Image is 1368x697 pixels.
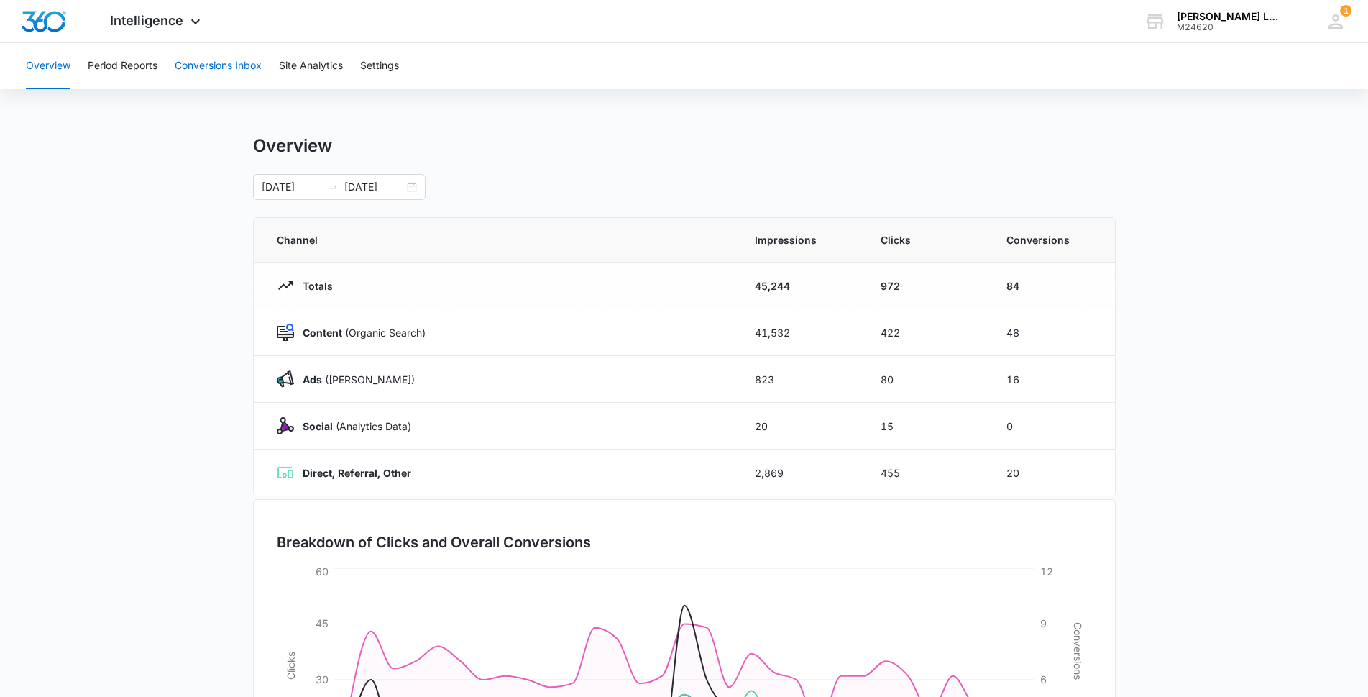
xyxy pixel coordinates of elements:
img: Content [277,324,294,341]
img: Social [277,417,294,434]
tspan: 12 [1040,565,1053,578]
button: Settings [360,43,399,89]
td: 2,869 [738,450,863,496]
span: Intelligence [110,13,183,28]
td: 45,244 [738,263,863,309]
tspan: 30 [316,673,329,685]
td: 84 [989,263,1115,309]
td: 455 [863,450,989,496]
p: ([PERSON_NAME]) [294,372,415,387]
tspan: 9 [1040,617,1047,629]
p: (Organic Search) [294,325,426,340]
h1: Overview [253,135,332,157]
span: Impressions [755,232,846,247]
span: swap-right [327,181,339,193]
button: Conversions Inbox [175,43,262,89]
button: Overview [26,43,70,89]
strong: Ads [303,373,322,386]
td: 80 [863,356,989,403]
td: 20 [989,450,1115,496]
td: 0 [989,403,1115,450]
p: (Analytics Data) [294,419,411,434]
span: Conversions [1006,232,1092,247]
button: Period Reports [88,43,157,89]
td: 15 [863,403,989,450]
input: End date [344,179,404,195]
span: Clicks [881,232,972,247]
td: 16 [989,356,1115,403]
tspan: 6 [1040,673,1047,685]
p: Totals [294,278,333,293]
td: 422 [863,309,989,356]
td: 48 [989,309,1115,356]
td: 972 [863,263,989,309]
td: 20 [738,403,863,450]
tspan: Conversions [1072,622,1084,680]
h3: Breakdown of Clicks and Overall Conversions [277,532,591,553]
input: Start date [262,179,321,195]
img: Ads [277,370,294,388]
tspan: 45 [316,617,329,629]
span: Channel [277,232,720,247]
tspan: Clicks [284,652,296,680]
div: notifications count [1340,5,1351,17]
span: 1 [1340,5,1351,17]
td: 823 [738,356,863,403]
strong: Social [303,420,333,432]
strong: Direct, Referral, Other [303,467,411,479]
div: account name [1177,11,1282,22]
tspan: 60 [316,565,329,578]
span: to [327,181,339,193]
strong: Content [303,327,342,339]
button: Site Analytics [279,43,343,89]
div: account id [1177,22,1282,32]
td: 41,532 [738,309,863,356]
